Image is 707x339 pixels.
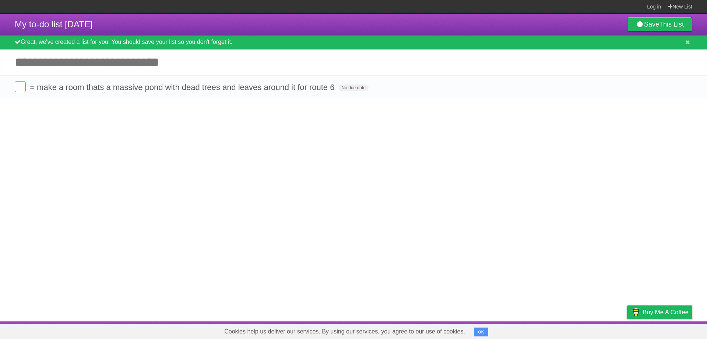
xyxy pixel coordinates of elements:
a: Terms [592,323,609,337]
a: Developers [553,323,583,337]
label: Done [15,81,26,92]
span: My to-do list [DATE] [15,19,93,29]
a: Buy me a coffee [627,305,692,319]
button: OK [474,328,488,336]
a: About [529,323,545,337]
a: Suggest a feature [646,323,692,337]
span: Cookies help us deliver our services. By using our services, you agree to our use of cookies. [217,324,472,339]
span: Buy me a coffee [643,306,689,319]
span: = make a room thats a massive pond with dead trees and leaves around it for route 6 [30,83,336,92]
span: No due date [339,84,369,91]
a: Privacy [618,323,637,337]
a: SaveThis List [627,17,692,32]
b: This List [659,21,684,28]
img: Buy me a coffee [631,306,641,318]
